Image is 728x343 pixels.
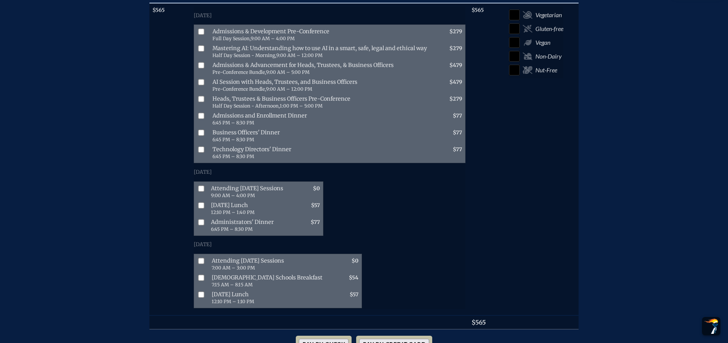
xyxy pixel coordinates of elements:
span: Vegetarian [535,11,562,19]
span: 7:00 AM – 3:00 PM [212,265,255,271]
span: 7:15 AM – 8:15 AM [212,282,253,287]
span: Full Day Session, [212,36,251,41]
span: Gluten-free [535,25,563,33]
span: $0 [352,258,358,264]
span: $54 [349,274,358,281]
span: Admissions & Development Pre-Conference [209,26,431,43]
span: Business Officers' Dinner [209,127,431,144]
span: Vegan [535,39,550,46]
span: 6:45 PM – 8:30 PM [212,120,254,126]
span: [DATE] [194,241,212,248]
span: 9:00 AM – 4:00 PM [211,193,255,198]
span: Pre-Conference Bundle, [212,69,266,75]
span: $279 [449,28,462,35]
span: $565 [472,7,484,13]
span: $565 [152,7,165,13]
img: To the top [704,318,719,334]
span: $77 [453,129,462,136]
span: Admissions and Enrollment Dinner [209,111,431,127]
span: 9:00 AM – 12:00 PM [276,52,323,58]
span: 12:10 PM – 1:40 PM [211,209,255,215]
button: Scroll Top [702,317,720,335]
span: [DATE] Lunch [209,289,328,306]
span: $77 [453,113,462,119]
span: Technology Directors' Dinner [209,144,431,161]
span: Half Day Session - Morning, [212,52,276,58]
span: $57 [350,291,358,298]
span: 12:10 PM – 1:10 PM [212,299,254,304]
span: 6:45 PM – 8:30 PM [212,137,254,142]
span: [DATE] Lunch [208,200,289,217]
span: $77 [311,219,320,225]
span: $279 [449,96,462,102]
span: $57 [311,202,320,209]
span: $479 [449,62,462,69]
span: 1:00 PM – 5:00 PM [280,103,323,109]
span: 9:00 AM – 4:00 PM [251,36,295,41]
span: $0 [313,185,320,192]
span: [DATE] [194,12,212,19]
span: AI Session with Heads, Trustees, and Business Officers [209,77,431,94]
span: Mastering AI: Understanding how to use AI in a smart, safe, legal and ethical way [209,43,431,60]
span: 6:45 PM – 8:30 PM [212,154,254,159]
span: Half Day Session - Afternoon, [212,103,280,109]
span: $479 [449,79,462,85]
span: Attending [DATE] Sessions [208,183,289,200]
th: $565 [469,315,506,329]
span: Admissions & Advancement for Heads, Trustees, & Business Officers [209,60,431,77]
span: Pre-Conference Bundle, [212,86,266,92]
span: Heads, Trustees & Business Officers Pre-Conference [209,94,431,111]
span: 9:00 AM – 5:00 PM [266,69,310,75]
span: $279 [449,45,462,52]
span: $77 [453,146,462,153]
span: Non-Dairy [535,52,562,60]
span: Nut-Free [535,66,557,74]
span: Administrators' Dinner [208,217,289,234]
span: 9:00 AM – 12:00 PM [266,86,312,92]
span: 6:45 PM – 8:30 PM [211,226,253,232]
span: [DEMOGRAPHIC_DATA] Schools Breakfast [209,273,328,289]
span: Attending [DATE] Sessions [209,256,328,273]
span: [DATE] [194,169,212,175]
